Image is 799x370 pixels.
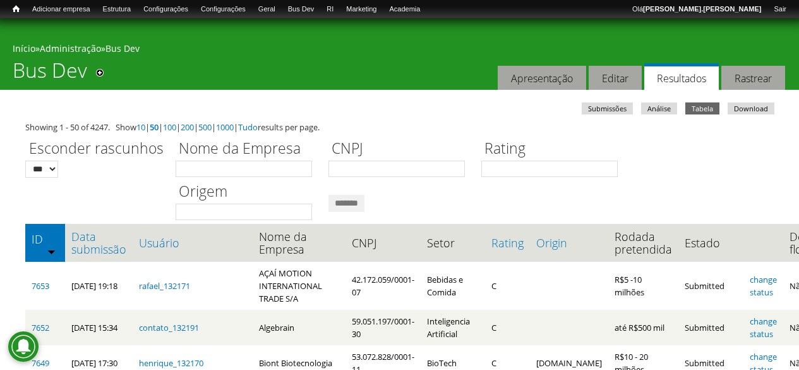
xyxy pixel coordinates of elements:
[163,121,176,133] a: 100
[71,230,126,256] a: Data submissão
[139,357,203,369] a: henrique_132170
[485,262,530,310] td: C
[608,310,678,345] td: até R$500 mil
[137,3,195,16] a: Configurações
[345,224,421,262] th: CNPJ
[589,66,642,90] a: Editar
[721,66,785,90] a: Rastrear
[198,121,212,133] a: 500
[176,138,320,161] label: Nome da Empresa
[678,262,743,310] td: Submitted
[253,224,345,262] th: Nome da Empresa
[253,310,345,345] td: Algebrain
[644,63,719,90] a: Resultados
[750,274,777,298] a: change status
[139,237,246,249] a: Usuário
[13,42,35,54] a: Início
[25,138,167,161] label: Esconder rascunhos
[678,224,743,262] th: Estado
[536,237,602,249] a: Origin
[13,42,786,58] div: » »
[340,3,383,16] a: Marketing
[345,310,421,345] td: 59.051.197/0001-30
[216,121,234,133] a: 1000
[345,262,421,310] td: 42.172.059/0001-07
[608,224,678,262] th: Rodada pretendida
[383,3,426,16] a: Academia
[498,66,586,90] a: Apresentação
[626,3,767,16] a: Olá[PERSON_NAME].[PERSON_NAME]
[641,102,677,114] a: Análise
[767,3,793,16] a: Sair
[421,310,485,345] td: Inteligencia Artificial
[105,42,140,54] a: Bus Dev
[282,3,321,16] a: Bus Dev
[32,322,49,333] a: 7652
[139,280,190,292] a: rafael_132171
[97,3,138,16] a: Estrutura
[608,262,678,310] td: R$5 -10 milhões
[47,247,56,256] img: ordem crescente
[238,121,258,133] a: Tudo
[253,262,345,310] td: AÇAÍ MOTION INTERNATIONAL TRADE S/A
[491,237,524,249] a: Rating
[6,3,26,15] a: Início
[26,3,97,16] a: Adicionar empresa
[139,322,199,333] a: contato_132191
[32,280,49,292] a: 7653
[485,310,530,345] td: C
[643,5,761,13] strong: [PERSON_NAME].[PERSON_NAME]
[678,310,743,345] td: Submitted
[40,42,101,54] a: Administração
[176,181,320,204] label: Origem
[65,310,133,345] td: [DATE] 15:34
[13,58,87,90] h1: Bus Dev
[65,262,133,310] td: [DATE] 19:18
[13,4,20,13] span: Início
[750,316,777,340] a: change status
[481,138,626,161] label: Rating
[328,138,473,161] label: CNPJ
[582,102,633,114] a: Submissões
[150,121,159,133] a: 50
[195,3,252,16] a: Configurações
[136,121,145,133] a: 10
[252,3,282,16] a: Geral
[685,102,719,114] a: Tabela
[320,3,340,16] a: RI
[25,121,774,133] div: Showing 1 - 50 of 4247. Show | | | | | | results per page.
[421,224,485,262] th: Setor
[181,121,194,133] a: 200
[32,357,49,369] a: 7649
[728,102,774,114] a: Download
[32,233,59,245] a: ID
[421,262,485,310] td: Bebidas e Comida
